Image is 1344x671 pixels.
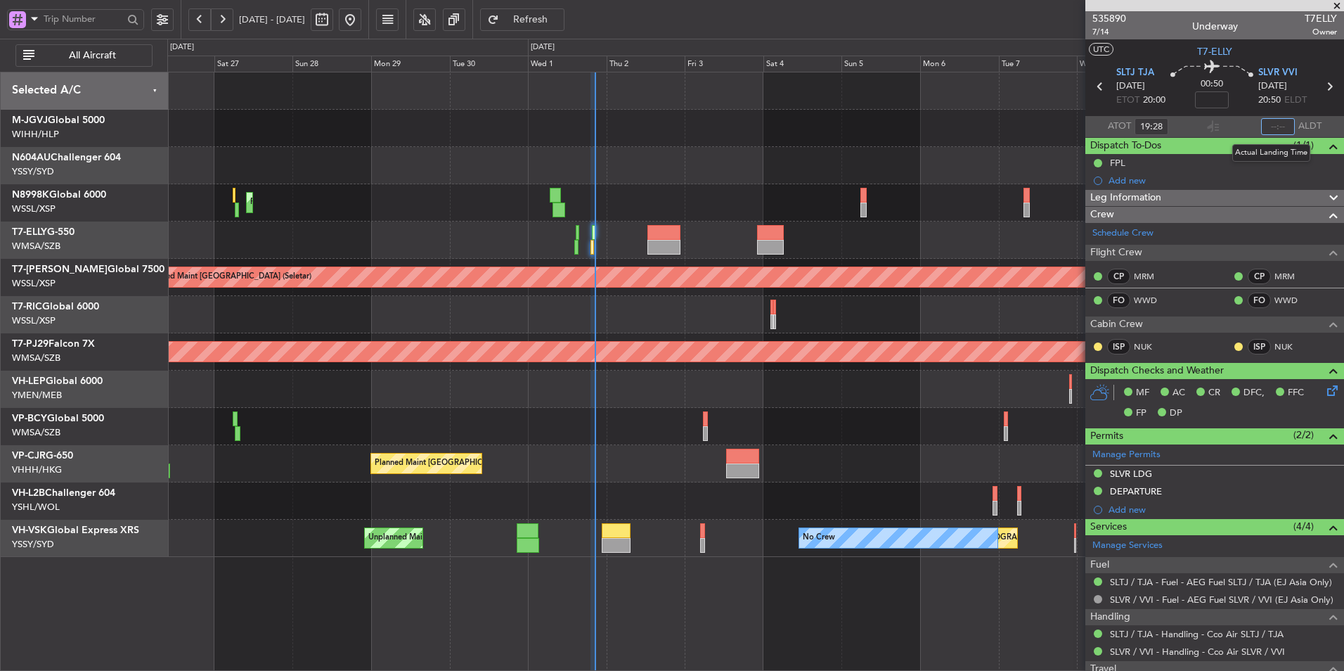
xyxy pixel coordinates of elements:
[1090,190,1161,206] span: Leg Information
[1305,26,1337,38] span: Owner
[12,414,104,423] a: VP-BCYGlobal 5000
[250,192,485,213] div: Planned Maint [GEOGRAPHIC_DATA] ([GEOGRAPHIC_DATA] Intl)
[1090,245,1142,261] span: Flight Crew
[15,44,153,67] button: All Aircraft
[1110,594,1333,606] a: SLVR / VVI - Fuel - AEG Fuel SLVR / VVI (EJ Asia Only)
[1092,11,1126,26] span: 535890
[12,525,47,535] span: VH-VSK
[1284,94,1307,108] span: ELDT
[1134,270,1165,283] a: MRM
[1248,269,1271,284] div: CP
[1197,44,1232,59] span: T7-ELLY
[239,13,305,26] span: [DATE] - [DATE]
[12,190,106,200] a: N8998KGlobal 6000
[1293,428,1314,442] span: (2/2)
[1092,26,1126,38] span: 7/14
[1077,56,1156,72] div: Wed 8
[1090,207,1114,223] span: Crew
[12,165,54,178] a: YSSY/SYD
[1298,120,1322,134] span: ALDT
[1090,519,1127,535] span: Services
[1143,94,1165,108] span: 20:00
[44,8,123,30] input: Trip Number
[368,528,541,549] div: Unplanned Maint Sydney ([PERSON_NAME] Intl)
[1107,293,1130,308] div: FO
[1134,340,1165,353] a: NUK
[37,51,148,60] span: All Aircraft
[12,277,56,290] a: WSSL/XSP
[12,464,62,476] a: VHHH/HKG
[12,153,51,162] span: N604AU
[841,56,920,72] div: Sun 5
[136,56,214,72] div: Fri 26
[371,56,450,72] div: Mon 29
[685,56,763,72] div: Fri 3
[1134,294,1165,307] a: WWD
[12,115,48,125] span: M-JGVJ
[1293,519,1314,534] span: (4/4)
[1092,226,1154,241] a: Schedule Crew
[528,56,607,72] div: Wed 1
[1090,138,1161,154] span: Dispatch To-Dos
[607,56,685,72] div: Thu 2
[214,56,293,72] div: Sat 27
[1170,407,1182,421] span: DP
[1090,317,1143,333] span: Cabin Crew
[1172,386,1185,400] span: AC
[12,227,47,237] span: T7-ELLY
[1090,363,1224,379] span: Dispatch Checks and Weather
[1274,294,1306,307] a: WWD
[1092,448,1161,462] a: Manage Permits
[1274,340,1306,353] a: NUK
[12,264,164,274] a: T7-[PERSON_NAME]Global 7500
[502,15,560,25] span: Refresh
[1109,504,1337,516] div: Add new
[1116,94,1139,108] span: ETOT
[1107,269,1130,284] div: CP
[12,376,46,386] span: VH-LEP
[12,115,105,125] a: M-JGVJGlobal 5000
[12,538,54,551] a: YSSY/SYD
[1110,485,1162,497] div: DEPARTURE
[1109,174,1337,186] div: Add new
[1136,386,1149,400] span: MF
[1192,19,1238,34] div: Underway
[12,339,49,349] span: T7-PJ29
[1110,646,1285,658] a: SLVR / VVI - Handling - Cco Air SLVR / VVI
[1232,144,1310,162] div: Actual Landing Time
[170,41,194,53] div: [DATE]
[480,8,564,31] button: Refresh
[12,451,46,461] span: VP-CJR
[1092,539,1163,553] a: Manage Services
[12,376,103,386] a: VH-LEPGlobal 6000
[1243,386,1265,400] span: DFC,
[1261,118,1295,135] input: --:--
[1089,43,1113,56] button: UTC
[1090,557,1109,573] span: Fuel
[1201,77,1223,91] span: 00:50
[1110,628,1284,640] a: SLTJ / TJA - Handling - Cco Air SLTJ / TJA
[531,41,555,53] div: [DATE]
[1135,118,1168,135] input: --:--
[12,389,62,402] a: YMEN/MEB
[12,190,49,200] span: N8998K
[1090,609,1130,625] span: Handling
[1305,11,1337,26] span: T7ELLY
[1288,386,1304,400] span: FFC
[1208,386,1220,400] span: CR
[1258,66,1298,80] span: SLVR VVI
[12,488,45,498] span: VH-L2B
[1107,339,1130,354] div: ISP
[12,339,95,349] a: T7-PJ29Falcon 7X
[12,240,60,253] a: WMSA/SZB
[999,56,1078,72] div: Tue 7
[1110,576,1332,588] a: SLTJ / TJA - Fuel - AEG Fuel SLTJ / TJA (EJ Asia Only)
[12,264,108,274] span: T7-[PERSON_NAME]
[292,56,371,72] div: Sun 28
[1110,157,1125,169] div: FPL
[1258,94,1281,108] span: 20:50
[12,488,115,498] a: VH-L2BChallenger 604
[1136,407,1146,421] span: FP
[1108,120,1131,134] span: ATOT
[12,314,56,327] a: WSSL/XSP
